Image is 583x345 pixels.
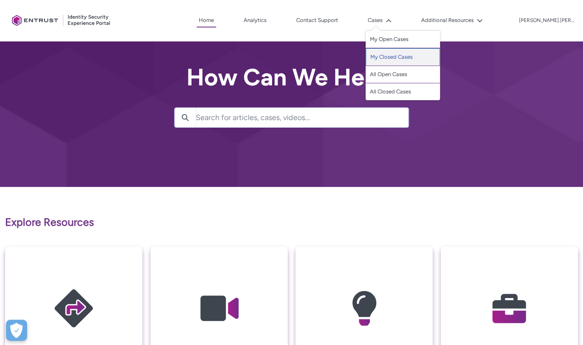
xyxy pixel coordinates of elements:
[366,83,440,100] a: All Closed Cases
[6,320,27,341] div: Preferencias de cookies
[519,16,575,24] button: User Profile paulina.jeria
[175,108,196,127] button: Search
[366,48,440,66] a: My Closed Cases
[197,14,216,27] a: Home
[242,14,269,27] a: Analytics, opens in new tab
[294,14,340,27] a: Contact Support
[366,31,440,48] a: My Open Cases
[366,66,440,83] a: All Open Cases
[419,14,485,27] button: Additional Resources
[519,18,574,24] p: [PERSON_NAME].[PERSON_NAME]
[196,108,408,127] input: Search for articles, cases, videos...
[6,320,27,341] button: Abrir preferencias
[174,64,409,90] h2: How Can We Help?
[5,214,578,230] p: Explore Resources
[366,14,394,27] button: Cases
